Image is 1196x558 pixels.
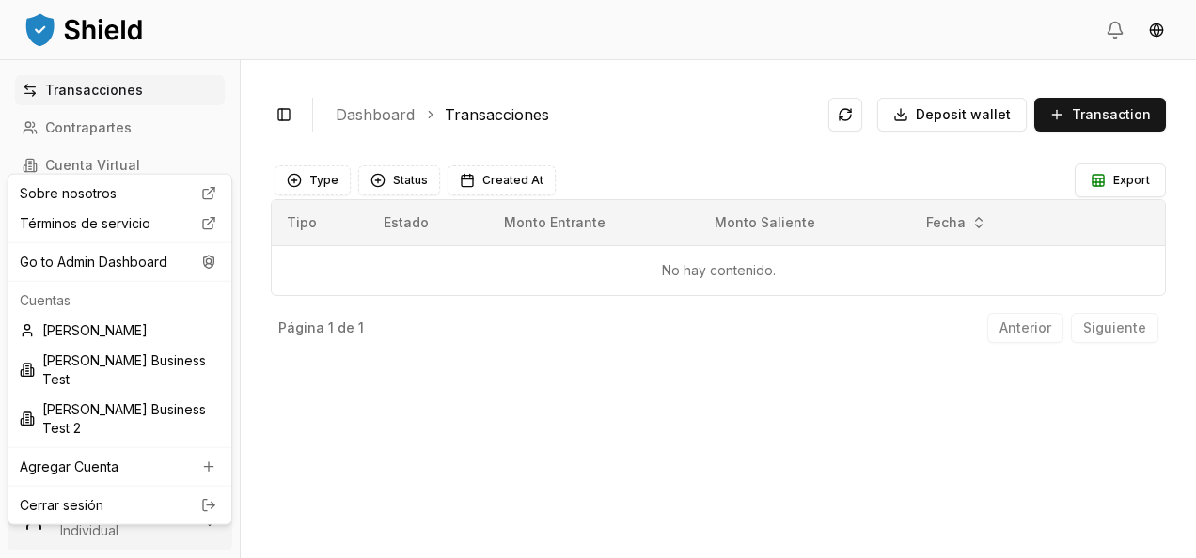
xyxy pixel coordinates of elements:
a: Cerrar sesión [20,496,220,515]
a: Agregar Cuenta [12,452,228,482]
div: [PERSON_NAME] Business Test 2 [12,395,228,443]
p: Cuentas [20,291,220,310]
a: Términos de servicio [12,209,228,239]
a: Sobre nosotros [12,178,228,209]
div: [PERSON_NAME] [12,316,228,346]
div: [PERSON_NAME] Business Test [12,346,228,395]
div: Go to Admin Dashboard [12,247,228,277]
